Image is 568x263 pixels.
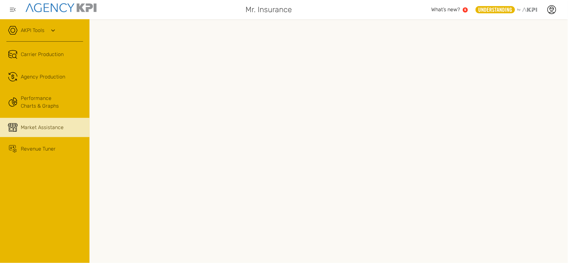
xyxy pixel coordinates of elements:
[432,6,460,12] span: What’s new?
[245,4,292,15] span: Mr. Insurance
[21,27,44,34] a: AKPI Tools
[26,3,97,12] img: agencykpi-logo-550x69-2d9e3fa8.png
[21,73,65,81] span: Agency Production
[21,145,56,153] span: Revenue Tuner
[21,51,64,58] span: Carrier Production
[464,8,466,12] text: 5
[463,7,468,12] a: 5
[21,124,64,131] span: Market Assistance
